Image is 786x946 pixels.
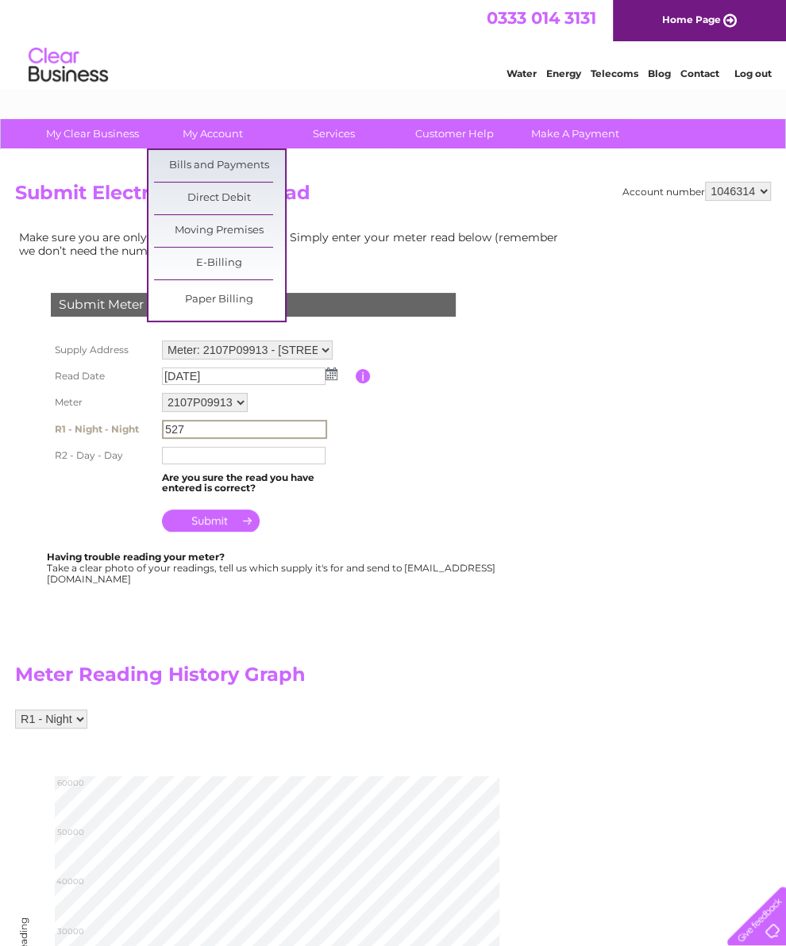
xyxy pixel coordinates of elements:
[680,67,719,79] a: Contact
[162,510,260,532] input: Submit
[15,663,571,694] h2: Meter Reading History Graph
[622,182,771,201] div: Account number
[47,363,158,389] th: Read Date
[28,41,109,90] img: logo.png
[148,119,279,148] a: My Account
[734,67,771,79] a: Log out
[47,443,158,468] th: R2 - Day - Day
[389,119,520,148] a: Customer Help
[47,336,158,363] th: Supply Address
[154,183,285,214] a: Direct Debit
[510,119,641,148] a: Make A Payment
[15,227,571,260] td: Make sure you are only paying for what you use. Simply enter your meter read below (remember we d...
[154,150,285,182] a: Bills and Payments
[326,367,337,380] img: ...
[47,416,158,443] th: R1 - Night - Night
[47,389,158,416] th: Meter
[51,293,456,317] div: Submit Meter Read
[154,215,285,247] a: Moving Premises
[154,248,285,279] a: E-Billing
[648,67,671,79] a: Blog
[356,369,371,383] input: Information
[154,284,285,316] a: Paper Billing
[268,119,399,148] a: Services
[15,182,771,212] h2: Submit Electricity Meter Read
[47,552,498,584] div: Take a clear photo of your readings, tell us which supply it's for and send to [EMAIL_ADDRESS][DO...
[19,9,769,77] div: Clear Business is a trading name of Verastar Limited (registered in [GEOGRAPHIC_DATA] No. 3667643...
[546,67,581,79] a: Energy
[487,8,596,28] a: 0333 014 3131
[158,468,356,498] td: Are you sure the read you have entered is correct?
[507,67,537,79] a: Water
[47,551,225,563] b: Having trouble reading your meter?
[27,119,158,148] a: My Clear Business
[591,67,638,79] a: Telecoms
